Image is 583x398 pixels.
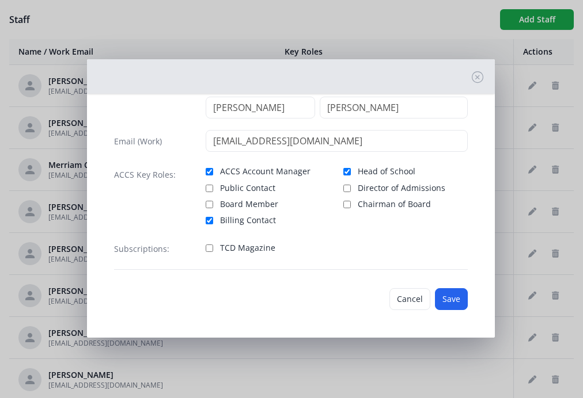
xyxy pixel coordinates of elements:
input: Director of Admissions [343,185,351,192]
span: Board Member [220,198,278,210]
input: Chairman of Board [343,201,351,208]
span: Public Contact [220,182,275,194]
button: Cancel [389,288,430,310]
input: Public Contact [206,185,213,192]
input: contact@site.com [206,130,468,152]
span: Chairman of Board [358,198,431,210]
input: Head of School [343,168,351,175]
input: Billing Contact [206,217,213,224]
input: First Name [206,97,316,118]
input: TCD Magazine [206,244,213,252]
input: ACCS Account Manager [206,168,213,175]
span: ACCS Account Manager [220,166,311,177]
span: Billing Contact [220,215,276,226]
label: ACCS Key Roles: [114,169,176,181]
span: Head of School [358,166,415,177]
label: Subscriptions: [114,243,169,255]
input: Last Name [320,97,468,118]
span: TCD Magazine [220,242,275,254]
input: Board Member [206,201,213,208]
span: Director of Admissions [358,182,445,194]
label: Email (Work) [114,136,162,147]
button: Save [435,288,468,310]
